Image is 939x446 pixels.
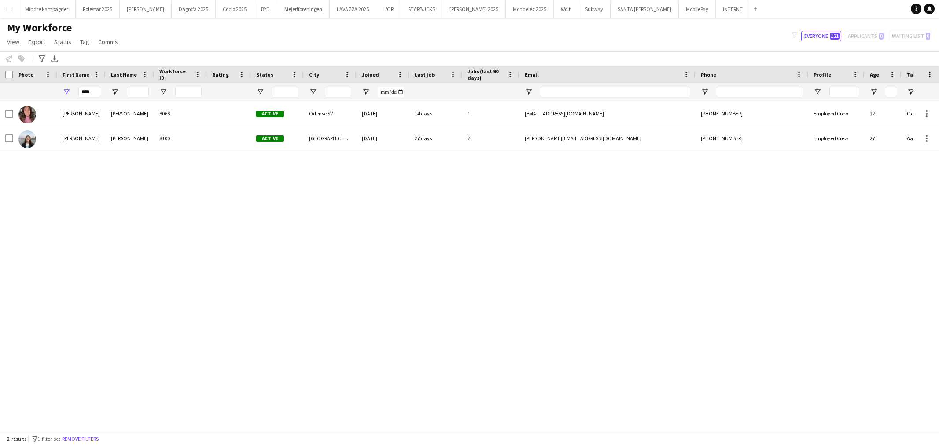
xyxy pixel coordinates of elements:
span: My Workforce [7,21,72,34]
button: Open Filter Menu [63,88,70,96]
div: 27 [865,126,902,150]
a: Tag [77,36,93,48]
div: 2 [462,126,519,150]
div: [PHONE_NUMBER] [696,126,808,150]
span: Last job [415,71,435,78]
div: Odense SV [304,101,357,126]
button: [PERSON_NAME] 2025 [442,0,506,18]
button: Cocio 2025 [216,0,254,18]
span: Age [870,71,879,78]
app-action-btn: Export XLSX [49,53,60,64]
div: [DATE] [357,126,409,150]
div: 8100 [154,126,207,150]
input: First Name Filter Input [78,87,100,97]
div: Employed Crew [808,126,865,150]
div: 22 [865,101,902,126]
div: [PERSON_NAME] [57,101,106,126]
span: 1 filter set [37,435,60,442]
button: BYD [254,0,277,18]
button: Everyone121 [801,31,841,41]
a: Comms [95,36,122,48]
div: [PERSON_NAME][EMAIL_ADDRESS][DOMAIN_NAME] [519,126,696,150]
app-action-btn: Advanced filters [37,53,47,64]
a: Export [25,36,49,48]
button: Dagrofa 2025 [172,0,216,18]
span: Last Name [111,71,137,78]
span: Jobs (last 90 days) [468,68,504,81]
div: [EMAIL_ADDRESS][DOMAIN_NAME] [519,101,696,126]
input: Workforce ID Filter Input [175,87,202,97]
button: Open Filter Menu [907,88,915,96]
a: Status [51,36,75,48]
a: View [4,36,23,48]
button: Mejeriforeningen [277,0,330,18]
span: First Name [63,71,89,78]
span: Comms [98,38,118,46]
input: Age Filter Input [886,87,896,97]
input: Joined Filter Input [378,87,404,97]
button: INTERNT [716,0,750,18]
div: [PERSON_NAME] [106,101,154,126]
div: 8068 [154,101,207,126]
button: L'OR [376,0,401,18]
div: [PERSON_NAME] [106,126,154,150]
div: [DATE] [357,101,409,126]
span: Export [28,38,45,46]
button: Open Filter Menu [256,88,264,96]
div: [GEOGRAPHIC_DATA] [304,126,357,150]
span: 121 [830,33,840,40]
div: Employed Crew [808,101,865,126]
div: [PERSON_NAME] [57,126,106,150]
button: Wolt [554,0,578,18]
span: Workforce ID [159,68,191,81]
button: Remove filters [60,434,100,444]
img: Sarah Bech Jørgensen [18,106,36,123]
button: MobilePay [679,0,716,18]
div: 27 days [409,126,462,150]
span: Photo [18,71,33,78]
button: [PERSON_NAME] [120,0,172,18]
button: STARBUCKS [401,0,442,18]
div: 14 days [409,101,462,126]
input: City Filter Input [325,87,351,97]
span: Profile [814,71,831,78]
span: City [309,71,319,78]
div: [PHONE_NUMBER] [696,101,808,126]
button: Open Filter Menu [362,88,370,96]
span: Active [256,111,284,117]
input: Phone Filter Input [717,87,803,97]
input: Status Filter Input [272,87,298,97]
button: LAVAZZA 2025 [330,0,376,18]
img: Sarah Bækdal Schiøtt Nielsen [18,130,36,148]
button: Open Filter Menu [870,88,878,96]
span: Joined [362,71,379,78]
button: SANTA [PERSON_NAME] [611,0,679,18]
input: Profile Filter Input [829,87,859,97]
button: Open Filter Menu [525,88,533,96]
button: Subway [578,0,611,18]
span: Email [525,71,539,78]
span: Status [256,71,273,78]
div: 1 [462,101,519,126]
span: Tags [907,71,919,78]
span: Status [54,38,71,46]
button: Polestar 2025 [76,0,120,18]
span: Rating [212,71,229,78]
span: View [7,38,19,46]
span: Active [256,135,284,142]
button: Mindre kampagner [18,0,76,18]
span: Phone [701,71,716,78]
button: Mondeléz 2025 [506,0,554,18]
button: Open Filter Menu [309,88,317,96]
button: Open Filter Menu [111,88,119,96]
button: Open Filter Menu [814,88,821,96]
button: Open Filter Menu [701,88,709,96]
span: Tag [80,38,89,46]
input: Email Filter Input [541,87,690,97]
input: Last Name Filter Input [127,87,149,97]
button: Open Filter Menu [159,88,167,96]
